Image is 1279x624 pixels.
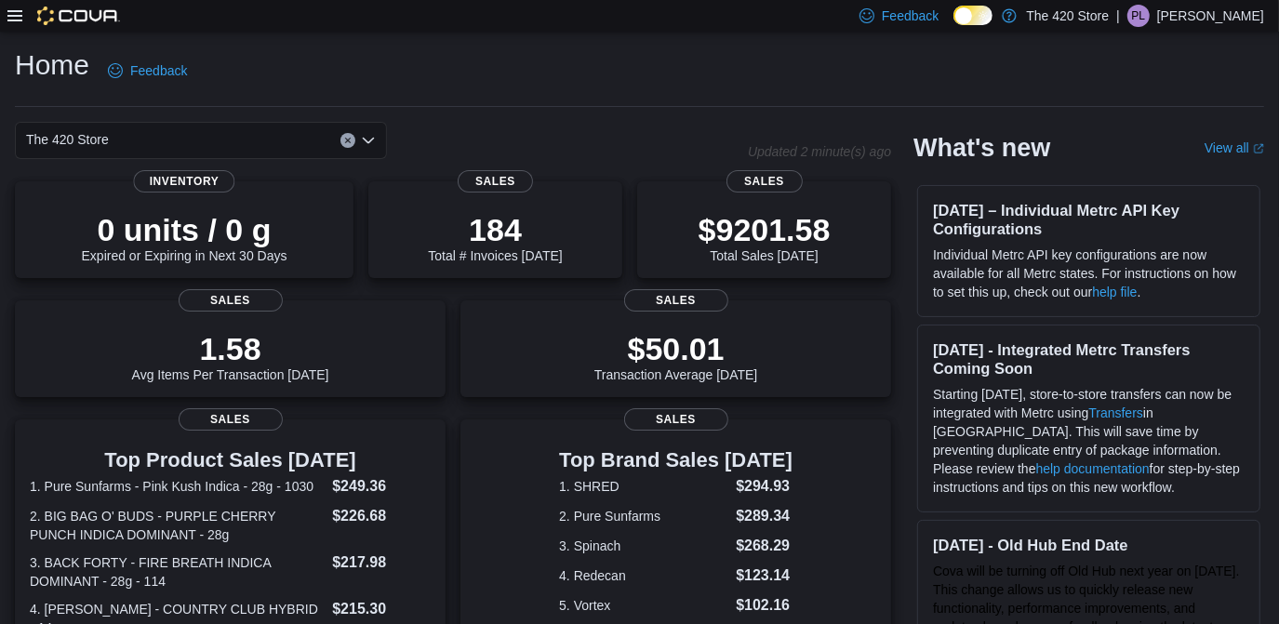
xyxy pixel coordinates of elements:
[559,507,728,525] dt: 2. Pure Sunfarms
[15,46,89,84] h1: Home
[933,536,1245,554] h3: [DATE] - Old Hub End Date
[82,211,287,263] div: Expired or Expiring in Next 30 Days
[1026,5,1109,27] p: The 420 Store
[179,289,283,312] span: Sales
[624,408,728,431] span: Sales
[458,170,534,193] span: Sales
[332,475,431,498] dd: $249.36
[30,477,325,496] dt: 1. Pure Sunfarms - Pink Kush Indica - 28g - 1030
[1157,5,1264,27] p: [PERSON_NAME]
[332,598,431,620] dd: $215.30
[933,201,1245,238] h3: [DATE] – Individual Metrc API Key Configurations
[179,408,283,431] span: Sales
[132,330,329,367] p: 1.58
[736,594,793,617] dd: $102.16
[953,25,954,26] span: Dark Mode
[559,537,728,555] dt: 3. Spinach
[130,61,187,80] span: Feedback
[559,566,728,585] dt: 4. Redecan
[736,564,793,587] dd: $123.14
[726,170,803,193] span: Sales
[594,330,758,367] p: $50.01
[559,596,728,615] dt: 5. Vortex
[933,340,1245,378] h3: [DATE] - Integrated Metrc Transfers Coming Soon
[1088,405,1143,420] a: Transfers
[913,133,1050,163] h2: What's new
[933,246,1245,301] p: Individual Metrc API key configurations are now available for all Metrc states. For instructions ...
[953,6,993,25] input: Dark Mode
[882,7,939,25] span: Feedback
[332,551,431,574] dd: $217.98
[594,330,758,382] div: Transaction Average [DATE]
[82,211,287,248] p: 0 units / 0 g
[133,170,234,193] span: Inventory
[30,507,325,544] dt: 2. BIG BAG O' BUDS - PURPLE CHERRY PUNCH INDICA DOMINANT - 28g
[428,211,562,263] div: Total # Invoices [DATE]
[30,553,325,591] dt: 3. BACK FORTY - FIRE BREATH INDICA DOMINANT - 28g - 114
[736,535,793,557] dd: $268.29
[1132,5,1146,27] span: PL
[1127,5,1150,27] div: Patrick Leuty
[132,330,329,382] div: Avg Items Per Transaction [DATE]
[933,385,1245,497] p: Starting [DATE], store-to-store transfers can now be integrated with Metrc using in [GEOGRAPHIC_D...
[340,133,355,148] button: Clear input
[559,449,793,471] h3: Top Brand Sales [DATE]
[1205,140,1264,155] a: View allExternal link
[332,505,431,527] dd: $226.68
[37,7,120,25] img: Cova
[699,211,831,263] div: Total Sales [DATE]
[1036,461,1150,476] a: help documentation
[361,133,376,148] button: Open list of options
[1253,143,1264,154] svg: External link
[100,52,194,89] a: Feedback
[1092,285,1137,299] a: help file
[624,289,728,312] span: Sales
[428,211,562,248] p: 184
[736,505,793,527] dd: $289.34
[30,449,431,471] h3: Top Product Sales [DATE]
[26,128,109,151] span: The 420 Store
[1116,5,1120,27] p: |
[699,211,831,248] p: $9201.58
[736,475,793,498] dd: $294.93
[748,144,891,159] p: Updated 2 minute(s) ago
[559,477,728,496] dt: 1. SHRED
